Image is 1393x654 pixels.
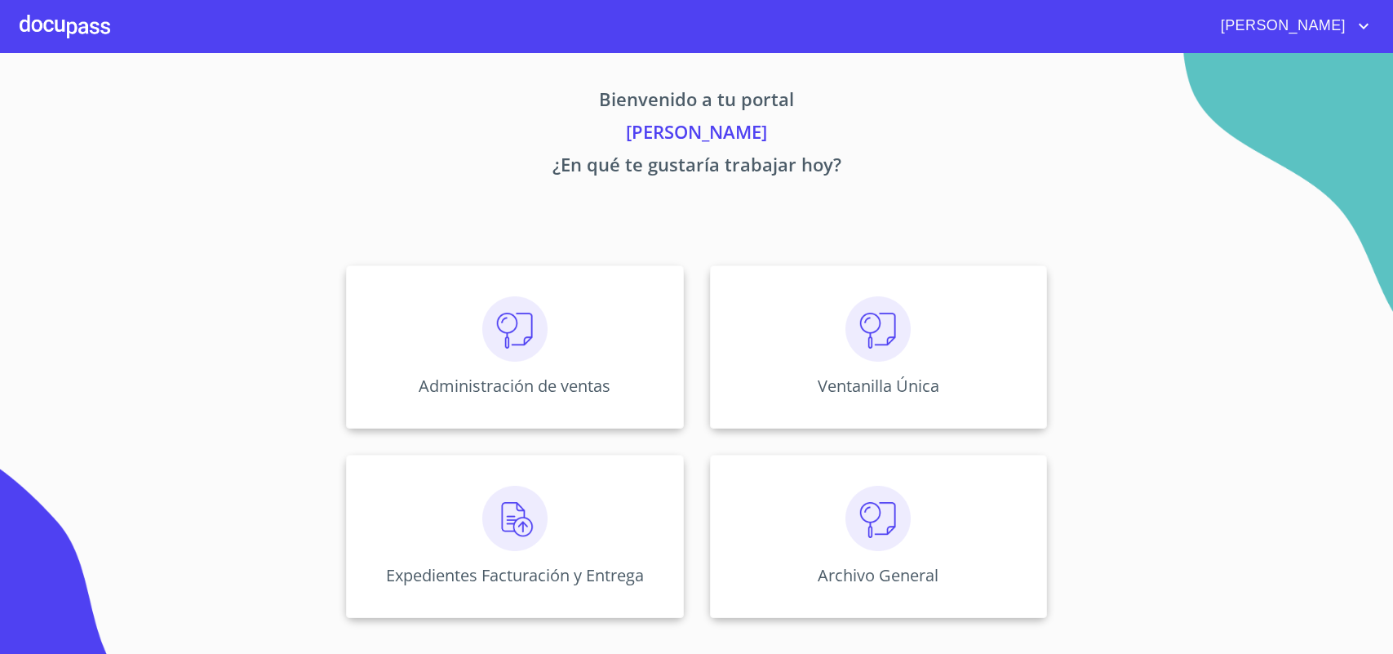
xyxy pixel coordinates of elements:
p: ¿En qué te gustaría trabajar hoy? [194,151,1200,184]
p: Expedientes Facturación y Entrega [386,564,644,586]
span: [PERSON_NAME] [1209,13,1354,39]
img: consulta.png [845,296,911,362]
img: consulta.png [845,486,911,551]
img: consulta.png [482,296,548,362]
img: carga.png [482,486,548,551]
p: Bienvenido a tu portal [194,86,1200,118]
p: Administración de ventas [419,375,610,397]
p: [PERSON_NAME] [194,118,1200,151]
p: Archivo General [818,564,938,586]
p: Ventanilla Única [818,375,939,397]
button: account of current user [1209,13,1373,39]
